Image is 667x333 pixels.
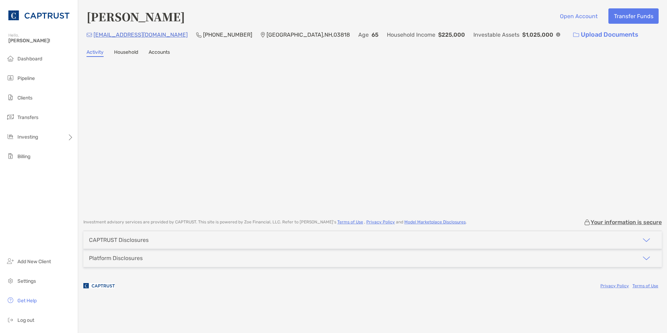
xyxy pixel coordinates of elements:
span: Log out [17,317,34,323]
a: Activity [87,49,104,57]
div: Platform Disclosures [89,255,143,261]
img: icon arrow [642,254,651,262]
span: Dashboard [17,56,42,62]
p: Investment advisory services are provided by CAPTRUST . This site is powered by Zoe Financial, LL... [83,220,467,225]
img: settings icon [6,276,15,285]
img: CAPTRUST Logo [8,3,69,28]
img: get-help icon [6,296,15,304]
span: Settings [17,278,36,284]
img: Info Icon [556,32,560,37]
p: $225,000 [438,30,465,39]
span: Get Help [17,298,37,304]
button: Open Account [554,8,603,24]
span: Add New Client [17,259,51,265]
div: CAPTRUST Disclosures [89,237,149,243]
span: Pipeline [17,75,35,81]
img: clients icon [6,93,15,102]
img: dashboard icon [6,54,15,62]
p: Household Income [387,30,435,39]
img: Phone Icon [196,32,202,38]
img: pipeline icon [6,74,15,82]
p: Age [358,30,369,39]
img: icon arrow [642,236,651,244]
p: Investable Assets [473,30,519,39]
img: Location Icon [261,32,265,38]
p: $1,025,000 [522,30,553,39]
img: button icon [573,32,579,37]
a: Household [114,49,138,57]
button: Transfer Funds [608,8,659,24]
a: Upload Documents [569,27,643,42]
img: add_new_client icon [6,257,15,265]
span: Clients [17,95,32,101]
a: Privacy Policy [366,220,395,224]
p: [PHONE_NUMBER] [203,30,252,39]
a: Model Marketplace Disclosures [404,220,466,224]
p: Your information is secure [591,219,662,225]
h4: [PERSON_NAME] [87,8,185,24]
img: Email Icon [87,33,92,37]
span: [PERSON_NAME]! [8,38,74,44]
span: Billing [17,154,30,160]
img: logout icon [6,316,15,324]
img: company logo [83,278,115,294]
a: Accounts [149,49,170,57]
p: [GEOGRAPHIC_DATA] , NH , 03818 [267,30,350,39]
a: Privacy Policy [600,283,629,288]
img: investing icon [6,132,15,141]
p: 65 [372,30,379,39]
a: Terms of Use [632,283,658,288]
img: billing icon [6,152,15,160]
img: transfers icon [6,113,15,121]
span: Transfers [17,114,38,120]
a: Terms of Use [337,220,363,224]
p: [EMAIL_ADDRESS][DOMAIN_NAME] [93,30,188,39]
span: Investing [17,134,38,140]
